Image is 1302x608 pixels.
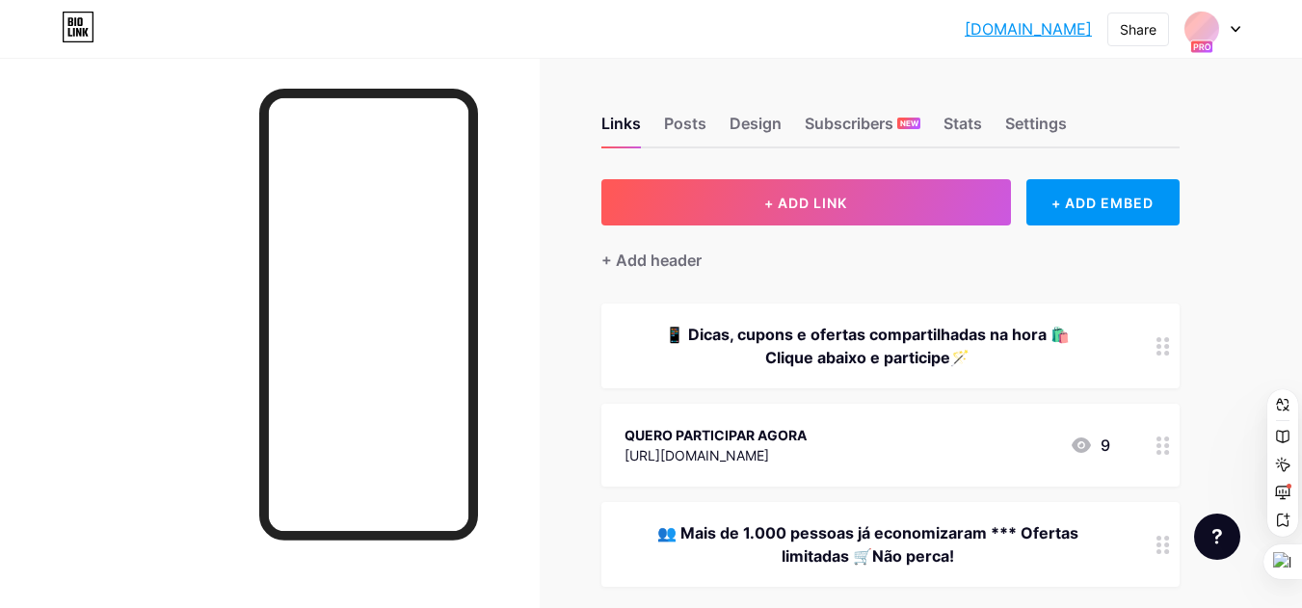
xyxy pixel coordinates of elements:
[943,112,982,146] div: Stats
[624,445,807,465] div: [URL][DOMAIN_NAME]
[730,112,782,146] div: Design
[900,118,918,129] span: NEW
[624,521,1110,568] div: 👥 Mais de 1.000 pessoas já economizaram *** Ofertas limitadas 🛒Não perca!
[624,323,1110,369] div: 📱 Dicas, cupons e ofertas compartilhadas na hora 🛍️Clique abaixo e participe🪄
[1005,112,1067,146] div: Settings
[965,17,1092,40] a: [DOMAIN_NAME]
[601,249,702,272] div: + Add header
[764,195,847,211] span: + ADD LINK
[1120,19,1156,40] div: Share
[601,112,641,146] div: Links
[1026,179,1180,225] div: + ADD EMBED
[664,112,706,146] div: Posts
[601,179,1011,225] button: + ADD LINK
[624,425,807,445] div: QUERO PARTICIPAR AGORA
[805,112,920,146] div: Subscribers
